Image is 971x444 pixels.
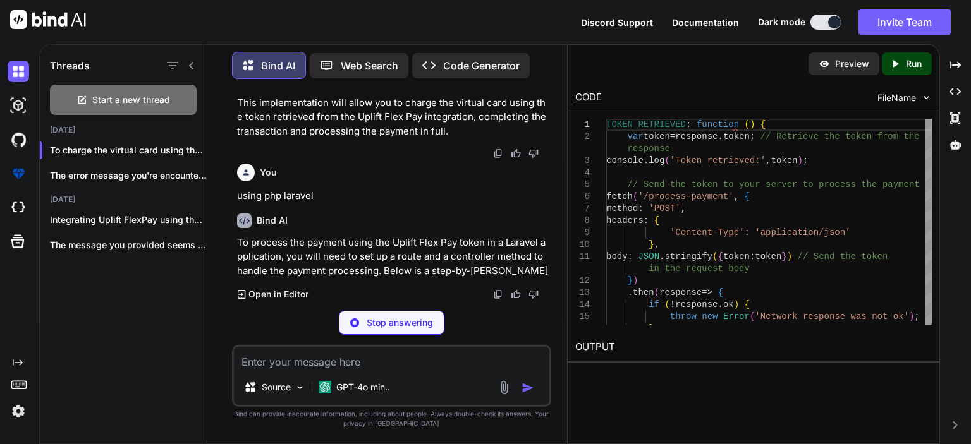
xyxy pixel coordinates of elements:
span: // Send the token to your server to process the pa [628,179,893,189]
span: , [766,155,771,165]
span: ; [914,311,919,321]
div: 10 [575,239,590,251]
p: Integrating Uplift FlexPay using the JavaScript SDK... [50,213,207,226]
span: } [781,251,786,261]
span: response [659,287,702,297]
p: using php laravel [237,189,549,203]
div: 13 [575,287,590,299]
div: 8 [575,215,590,227]
img: darkChat [8,61,29,82]
p: Web Search [341,58,398,73]
span: then [633,287,654,297]
span: : [638,203,644,213]
img: githubDark [8,129,29,150]
img: cloudideIcon [8,197,29,219]
p: Preview [835,57,869,70]
span: ) [787,251,792,261]
span: . [644,155,649,165]
span: throw [670,311,697,321]
img: Pick Models [295,382,305,393]
span: 'Network response was not ok' [755,311,909,321]
p: To charge the virtual card using the tok... [50,144,207,157]
span: in the request body [649,263,750,273]
span: } [649,239,654,249]
span: response [675,131,718,141]
img: like [511,289,521,299]
img: premium [8,163,29,184]
img: settings [8,400,29,422]
img: GPT-4o mini [319,381,331,393]
img: dislike [528,289,539,299]
p: Bind can provide inaccurate information, including about people. Always double-check its answers.... [232,409,551,428]
span: = [670,131,675,141]
span: token [723,251,750,261]
span: ; [803,155,808,165]
span: var [628,131,644,141]
div: 15 [575,311,590,323]
div: 9 [575,227,590,239]
span: ! [670,299,675,309]
p: The error message you're encountering, `Uncaught TypeError:... [50,169,207,182]
div: 12 [575,275,590,287]
span: ( [665,299,670,309]
span: : [686,119,691,129]
p: The message you provided seems to be... [50,239,207,251]
span: ) [909,311,914,321]
p: Run [906,57,922,70]
span: Start a new thread [92,93,170,106]
div: 6 [575,191,590,203]
span: { [745,191,750,201]
span: ( [654,287,659,297]
span: token [644,131,670,141]
span: , [734,191,739,201]
span: 'application/json' [755,227,850,237]
span: Discord Support [581,17,653,28]
div: 5 [575,179,590,191]
span: // Retrieve the token from the [760,131,920,141]
p: Code Generator [443,58,520,73]
span: if [649,299,659,309]
h6: Bind AI [257,214,288,227]
span: ) [750,119,755,129]
span: '/process-payment' [638,191,734,201]
span: ( [750,311,755,321]
span: Documentation [672,17,739,28]
span: { [745,299,750,309]
div: 1 [575,119,590,131]
span: ok [723,299,734,309]
span: FileName [877,92,916,104]
p: This implementation will allow you to charge the virtual card using the token retrieved from the ... [237,96,549,139]
p: GPT-4o min.. [336,381,390,393]
span: stringify [665,251,713,261]
span: { [718,287,723,297]
span: headers [606,215,644,225]
img: like [511,148,521,159]
span: 'Token retrieved:' [670,155,766,165]
span: : [628,251,633,261]
span: } [649,323,654,333]
img: copy [493,148,503,159]
span: method [606,203,638,213]
button: Discord Support [581,16,653,29]
img: Bind AI [10,10,86,29]
h2: OUTPUT [568,332,939,362]
div: 7 [575,203,590,215]
span: 'POST' [649,203,680,213]
span: Dark mode [758,16,805,28]
span: ) [633,275,638,285]
span: } [628,275,633,285]
span: JSON [638,251,660,261]
span: => [702,287,712,297]
span: { [760,119,766,129]
div: 4 [575,167,590,179]
span: { [654,215,659,225]
p: Stop answering [367,316,433,329]
span: : [644,215,649,225]
div: 16 [575,323,590,335]
img: icon [522,381,534,394]
span: , [681,203,686,213]
span: . [718,131,723,141]
span: ) [798,155,803,165]
span: yment [893,179,920,189]
span: ; [750,131,755,141]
